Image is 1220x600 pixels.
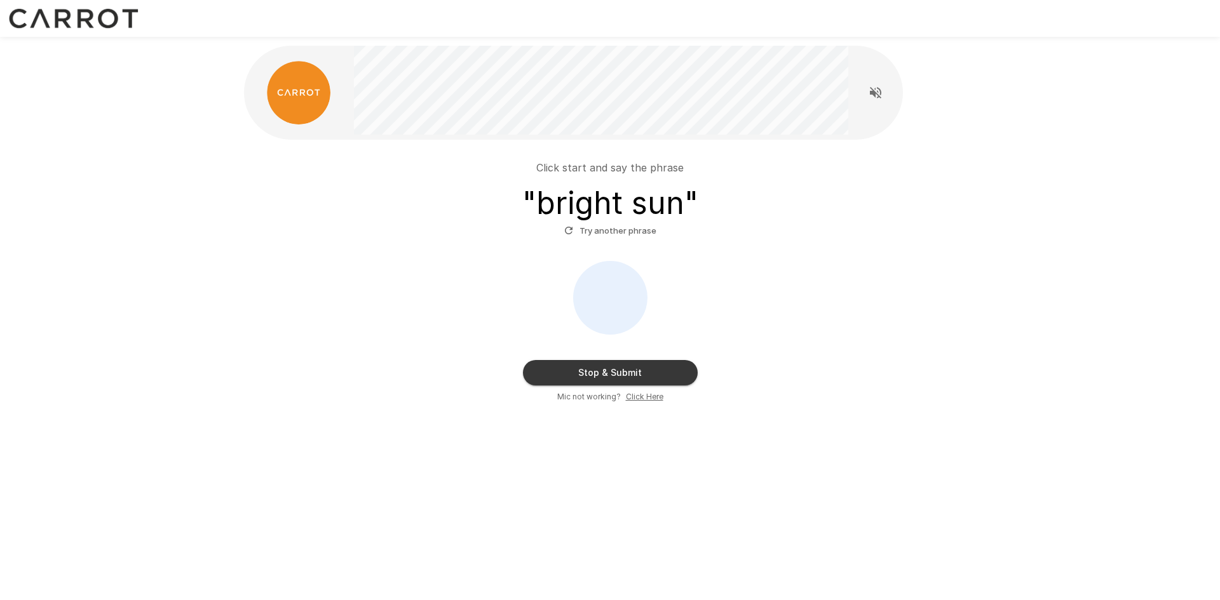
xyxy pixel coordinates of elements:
[561,221,660,241] button: Try another phrase
[523,360,698,385] button: Stop & Submit
[536,160,684,175] p: Click start and say the phrase
[522,185,698,221] h3: " bright sun "
[267,61,330,124] img: carrot_logo.png
[557,390,621,403] span: Mic not working?
[863,80,888,105] button: Read questions aloud
[626,392,663,401] u: Click Here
